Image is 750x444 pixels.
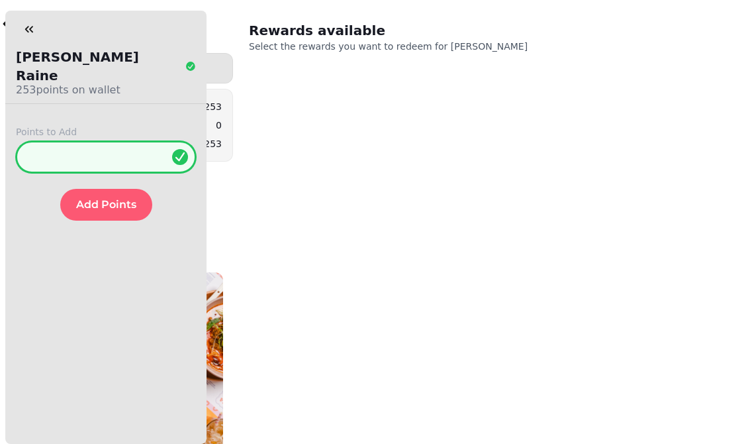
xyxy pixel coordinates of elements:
[216,119,222,132] p: 0
[204,137,222,150] p: 253
[16,82,196,98] p: 253 points on wallet
[451,41,528,52] span: [PERSON_NAME]
[16,48,183,85] p: [PERSON_NAME] Raine
[204,100,222,113] p: 253
[249,40,588,53] p: Select the rewards you want to redeem for
[16,125,196,139] label: Points to Add
[76,199,136,210] span: Add Points
[60,189,152,221] button: Add Points
[249,21,503,40] h2: Rewards available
